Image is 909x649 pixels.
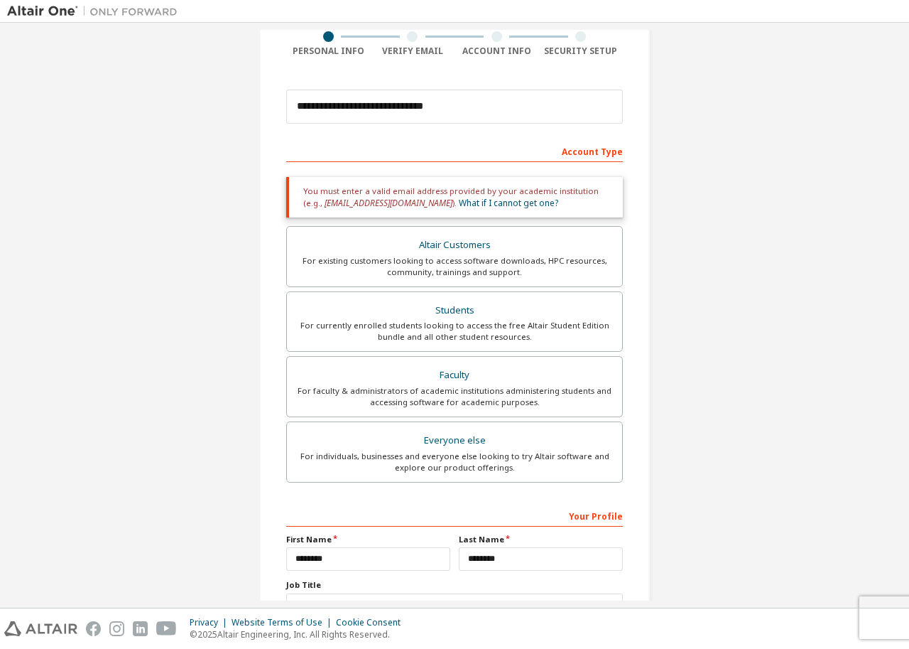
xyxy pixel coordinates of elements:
[190,617,232,628] div: Privacy
[295,301,614,321] div: Students
[286,534,450,545] label: First Name
[86,621,101,636] img: facebook.svg
[295,365,614,385] div: Faculty
[286,579,623,591] label: Job Title
[286,504,623,527] div: Your Profile
[7,4,185,18] img: Altair One
[286,139,623,162] div: Account Type
[295,385,614,408] div: For faculty & administrators of academic institutions administering students and accessing softwa...
[459,197,558,209] a: What if I cannot get one?
[295,451,614,473] div: For individuals, businesses and everyone else looking to try Altair software and explore our prod...
[295,431,614,451] div: Everyone else
[539,45,624,57] div: Security Setup
[190,628,409,640] p: © 2025 Altair Engineering, Inc. All Rights Reserved.
[371,45,455,57] div: Verify Email
[295,320,614,343] div: For currently enrolled students looking to access the free Altair Student Edition bundle and all ...
[295,235,614,255] div: Altair Customers
[454,45,539,57] div: Account Info
[156,621,177,636] img: youtube.svg
[459,534,623,545] label: Last Name
[109,621,124,636] img: instagram.svg
[4,621,77,636] img: altair_logo.svg
[133,621,148,636] img: linkedin.svg
[232,617,336,628] div: Website Terms of Use
[325,197,452,209] span: [EMAIL_ADDRESS][DOMAIN_NAME]
[286,177,623,218] div: You must enter a valid email address provided by your academic institution (e.g., ).
[286,45,371,57] div: Personal Info
[295,255,614,278] div: For existing customers looking to access software downloads, HPC resources, community, trainings ...
[336,617,409,628] div: Cookie Consent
